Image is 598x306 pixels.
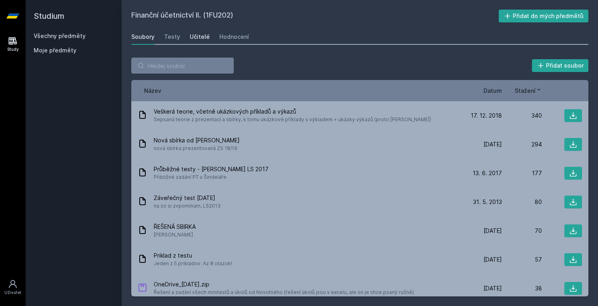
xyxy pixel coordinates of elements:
[502,112,542,120] div: 340
[515,86,542,95] button: Stažení
[502,256,542,264] div: 57
[144,86,161,95] button: Název
[154,223,196,231] span: ŘEŠENÁ SBIRKA
[154,260,232,268] span: Jeden z 5 prikladov. Az 8 otazok!
[502,198,542,206] div: 80
[154,280,414,288] span: OneDrive_[DATE].zip
[2,275,24,300] a: Uživatel
[484,227,502,235] span: [DATE]
[154,108,431,116] span: Veškerá teorie, včetně ukázkových příkladů a výkazů
[164,29,180,45] a: Testy
[154,288,414,296] span: Řešení a zadání všech minitestů a úkolů od Novotného (řešení úkolů jsou v excelu, ale on je chce ...
[515,86,536,95] span: Stažení
[154,252,232,260] span: Priklad z testu
[154,136,240,144] span: Nová sbírka od [PERSON_NAME]
[190,33,210,41] div: Učitelé
[484,140,502,148] span: [DATE]
[131,10,499,22] h2: Finanční účetnictví II. (1FU202)
[4,290,21,296] div: Uživatel
[473,169,502,177] span: 13. 6. 2017
[484,86,502,95] button: Datum
[499,10,589,22] button: Přidat do mých předmětů
[502,169,542,177] div: 177
[219,29,249,45] a: Hodnocení
[34,46,76,54] span: Moje předměty
[131,29,155,45] a: Soubory
[502,140,542,148] div: 294
[532,59,589,72] button: Přidat soubor
[164,33,180,41] div: Testy
[7,46,19,52] div: Study
[219,33,249,41] div: Hodnocení
[34,32,86,39] a: Všechny předměty
[154,194,221,202] span: Záveřečný test [DATE]
[471,112,502,120] span: 17. 12. 2018
[484,284,502,292] span: [DATE]
[154,165,269,173] span: Průběžné testy - [PERSON_NAME] LS 2017
[502,227,542,235] div: 70
[154,231,196,239] span: [PERSON_NAME]
[2,32,24,56] a: Study
[502,284,542,292] div: 38
[138,283,147,294] div: ZIP
[154,173,269,181] span: Přibližné zadání PT u Šindeláře
[131,58,234,74] input: Hledej soubor
[190,29,210,45] a: Učitelé
[154,144,240,152] span: nová sbírka prezentovaná ZS 18/19
[484,256,502,264] span: [DATE]
[154,116,431,124] span: Sepsaná teorie z prezentací a sbírky, k tomu ukázkové příklady s výkladem + ukázky výkazů (proto ...
[154,202,221,210] span: na co si zvpomínam, LS2013
[131,33,155,41] div: Soubory
[473,198,502,206] span: 31. 5. 2013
